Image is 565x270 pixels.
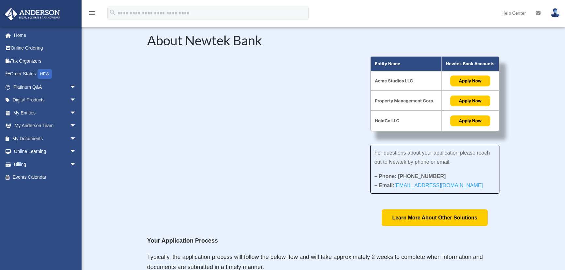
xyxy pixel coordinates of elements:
[5,54,86,67] a: Tax Organizers
[147,34,499,50] h2: About Newtek Bank
[5,81,86,94] a: Platinum Q&Aarrow_drop_down
[70,119,83,133] span: arrow_drop_down
[70,145,83,158] span: arrow_drop_down
[374,150,490,165] span: For questions about your application please reach out to Newtek by phone or email.
[88,9,96,17] i: menu
[70,106,83,120] span: arrow_drop_down
[70,81,83,94] span: arrow_drop_down
[147,56,351,171] iframe: NewtekOne and Newtek Bank's Partnership with Anderson Advisors
[5,158,86,171] a: Billingarrow_drop_down
[382,209,488,226] a: Learn More About Other Solutions
[5,171,86,184] a: Events Calendar
[70,94,83,107] span: arrow_drop_down
[70,158,83,171] span: arrow_drop_down
[5,67,86,81] a: Order StatusNEW
[374,173,446,179] strong: – Phone: [PHONE_NUMBER]
[5,145,86,158] a: Online Learningarrow_drop_down
[70,132,83,145] span: arrow_drop_down
[374,183,483,188] strong: – Email:
[38,69,52,79] div: NEW
[5,132,86,145] a: My Documentsarrow_drop_down
[5,29,86,42] a: Home
[109,9,116,16] i: search
[5,119,86,132] a: My Anderson Teamarrow_drop_down
[5,94,86,107] a: Digital Productsarrow_drop_down
[88,11,96,17] a: menu
[5,42,86,55] a: Online Ordering
[3,8,62,21] img: Anderson Advisors Platinum Portal
[5,106,86,119] a: My Entitiesarrow_drop_down
[370,56,499,132] img: About Partnership Graphic (3)
[147,237,218,244] strong: Your Application Process
[394,183,483,191] a: [EMAIL_ADDRESS][DOMAIN_NAME]
[550,8,560,18] img: User Pic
